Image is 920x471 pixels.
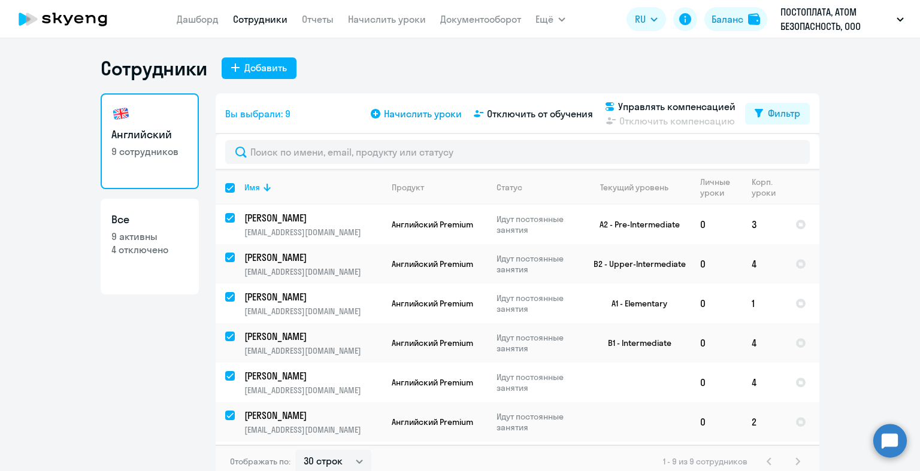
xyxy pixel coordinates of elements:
[691,244,742,284] td: 0
[440,13,521,25] a: Документооборот
[101,56,207,80] h1: Сотрудники
[101,93,199,189] a: Английский9 сотрудников
[244,409,380,422] p: [PERSON_NAME]
[487,107,593,121] span: Отключить от обучения
[225,140,810,164] input: Поиск по имени, email, продукту или статусу
[691,323,742,363] td: 0
[111,145,188,158] p: 9 сотрудников
[244,306,382,317] p: [EMAIL_ADDRESS][DOMAIN_NAME]
[742,363,786,402] td: 4
[704,7,767,31] button: Балансbalance
[101,199,199,294] a: Все9 активны4 отключено
[244,409,382,422] a: [PERSON_NAME]
[111,212,188,227] h3: Все
[302,13,334,25] a: Отчеты
[497,411,579,433] p: Идут постоянные занятия
[244,385,382,396] p: [EMAIL_ADDRESS][DOMAIN_NAME]
[392,182,424,193] div: Продукт
[244,251,382,264] a: [PERSON_NAME]
[497,372,579,393] p: Идут постоянные занятия
[392,259,473,269] span: Английский Premium
[244,369,382,382] a: [PERSON_NAME]
[691,363,742,402] td: 0
[244,290,382,303] a: [PERSON_NAME]
[497,214,579,235] p: Идут постоянные занятия
[752,177,777,198] div: Корп. уроки
[742,323,786,363] td: 4
[392,377,473,388] span: Английский Premium
[392,417,473,427] span: Английский Premium
[579,323,691,363] td: B1 - Intermediate
[768,106,800,120] div: Фильтр
[752,177,785,198] div: Корп. уроки
[618,99,736,114] span: Управлять компенсацией
[579,284,691,323] td: A1 - Elementary
[780,5,892,34] p: ПОСТОПЛАТА, АТОМ БЕЗОПАСНОСТЬ, ООО
[244,345,382,356] p: [EMAIL_ADDRESS][DOMAIN_NAME]
[497,293,579,314] p: Идут постоянные занятия
[535,7,565,31] button: Ещё
[111,127,188,142] h3: Английский
[691,205,742,244] td: 0
[742,402,786,442] td: 2
[244,330,380,343] p: [PERSON_NAME]
[384,107,462,121] span: Начислить уроки
[700,177,734,198] div: Личные уроки
[225,107,290,121] span: Вы выбрали: 9
[244,266,382,277] p: [EMAIL_ADDRESS][DOMAIN_NAME]
[244,60,287,75] div: Добавить
[348,13,426,25] a: Начислить уроки
[244,424,382,435] p: [EMAIL_ADDRESS][DOMAIN_NAME]
[635,12,646,26] span: RU
[244,182,260,193] div: Имя
[230,456,290,467] span: Отображать по:
[712,12,743,26] div: Баланс
[774,5,910,34] button: ПОСТОПЛАТА, АТОМ БЕЗОПАСНОСТЬ, ООО
[742,284,786,323] td: 1
[745,103,810,124] button: Фильтр
[177,13,219,25] a: Дашборд
[233,13,287,25] a: Сотрудники
[244,330,382,343] a: [PERSON_NAME]
[244,211,382,224] a: [PERSON_NAME]
[244,369,380,382] p: [PERSON_NAME]
[111,243,188,256] p: 4 отключено
[600,182,668,193] div: Текущий уровень
[579,205,691,244] td: A2 - Pre-Intermediate
[244,227,382,238] p: [EMAIL_ADDRESS][DOMAIN_NAME]
[392,338,473,348] span: Английский Premium
[392,219,473,230] span: Английский Premium
[535,12,553,26] span: Ещё
[111,104,131,123] img: english
[497,332,579,354] p: Идут постоянные занятия
[589,182,690,193] div: Текущий уровень
[663,456,747,467] span: 1 - 9 из 9 сотрудников
[579,244,691,284] td: B2 - Upper-Intermediate
[392,298,473,309] span: Английский Premium
[244,290,380,303] p: [PERSON_NAME]
[111,230,188,243] p: 9 активны
[497,182,522,193] div: Статус
[497,253,579,275] p: Идут постоянные занятия
[627,7,666,31] button: RU
[691,284,742,323] td: 0
[742,205,786,244] td: 3
[392,182,486,193] div: Продукт
[748,13,760,25] img: balance
[222,57,296,79] button: Добавить
[244,211,380,224] p: [PERSON_NAME]
[244,182,382,193] div: Имя
[244,251,380,264] p: [PERSON_NAME]
[691,402,742,442] td: 0
[742,244,786,284] td: 4
[700,177,742,198] div: Личные уроки
[497,182,579,193] div: Статус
